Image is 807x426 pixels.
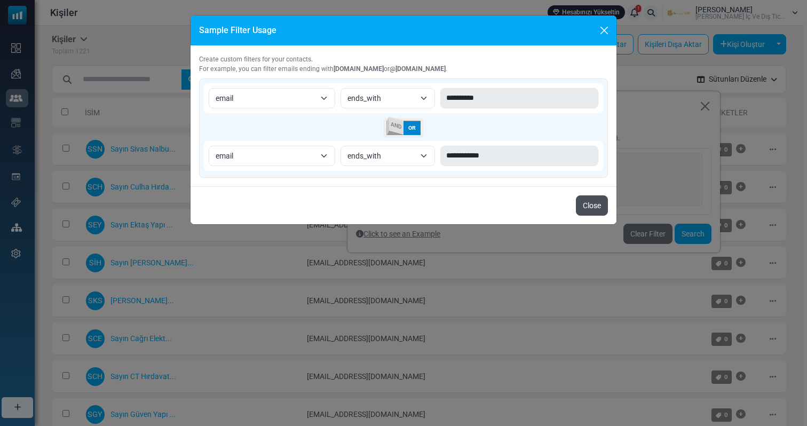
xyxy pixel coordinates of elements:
span: ends_with [347,149,416,162]
span: ends_with [341,146,436,166]
span: email [216,92,315,105]
span: OR [403,121,421,135]
span: ends_with [341,88,436,108]
span: AND [389,117,404,135]
span: email [209,88,335,108]
span: email [216,149,315,162]
b: [DOMAIN_NAME] [334,65,384,73]
b: @[DOMAIN_NAME] [390,65,446,73]
h6: Sample Filter Usage [199,24,276,37]
span: ends_with [347,92,416,105]
button: Close [576,195,608,216]
div: Create custom filters for your contacts. For example, you can filter emails ending with or . [199,54,608,74]
button: Close [596,22,612,38]
span: email [209,146,335,166]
